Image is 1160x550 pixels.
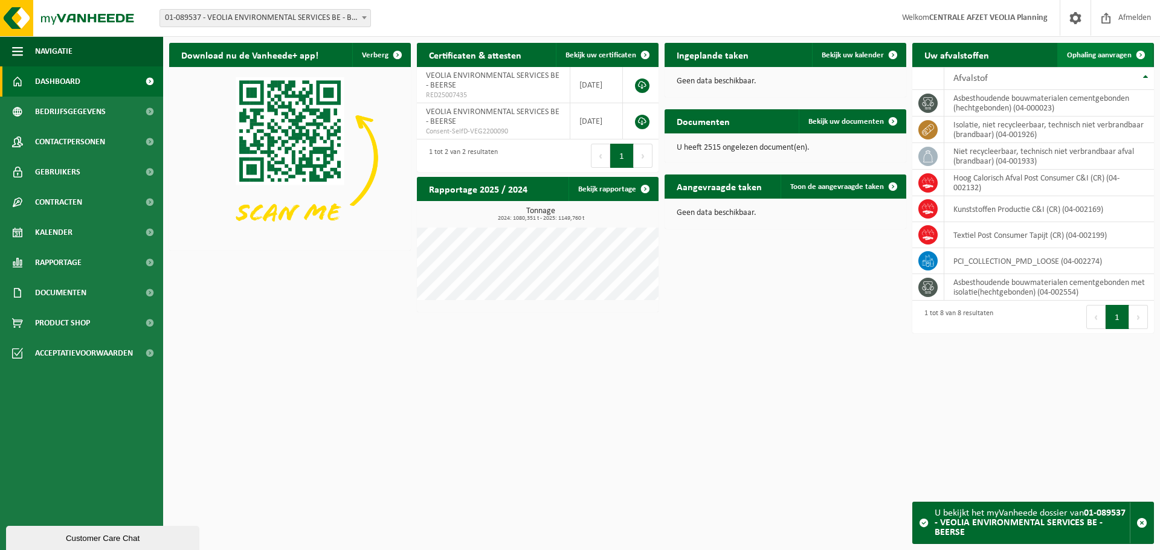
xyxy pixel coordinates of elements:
[677,209,894,217] p: Geen data beschikbaar.
[781,174,905,199] a: Toon de aangevraagde taken
[1057,43,1153,67] a: Ophaling aanvragen
[556,43,657,67] a: Bekijk uw certificaten
[808,118,884,126] span: Bekijk uw documenten
[35,278,86,308] span: Documenten
[160,10,370,27] span: 01-089537 - VEOLIA ENVIRONMENTAL SERVICES BE - BEERSE
[944,90,1154,117] td: asbesthoudende bouwmaterialen cementgebonden (hechtgebonden) (04-000023)
[790,183,884,191] span: Toon de aangevraagde taken
[362,51,388,59] span: Verberg
[953,74,988,83] span: Afvalstof
[822,51,884,59] span: Bekijk uw kalender
[944,143,1154,170] td: niet recycleerbaar, technisch niet verbrandbaar afval (brandbaar) (04-001933)
[677,144,894,152] p: U heeft 2515 ongelezen document(en).
[423,207,659,222] h3: Tonnage
[570,103,623,139] td: [DATE]
[35,127,105,157] span: Contactpersonen
[35,308,90,338] span: Product Shop
[35,217,72,248] span: Kalender
[665,174,774,198] h2: Aangevraagde taken
[929,13,1048,22] strong: CENTRALE AFZET VEOLIA Planning
[169,67,411,248] img: Download de VHEPlus App
[812,43,905,67] a: Bekijk uw kalender
[799,109,905,133] a: Bekijk uw documenten
[944,222,1154,248] td: Textiel Post Consumer Tapijt (CR) (04-002199)
[423,142,498,169] div: 1 tot 2 van 2 resultaten
[35,248,82,278] span: Rapportage
[944,196,1154,222] td: Kunststoffen Productie C&I (CR) (04-002169)
[35,338,133,368] span: Acceptatievoorwaarden
[565,51,636,59] span: Bekijk uw certificaten
[918,304,993,330] div: 1 tot 8 van 8 resultaten
[159,9,371,27] span: 01-089537 - VEOLIA ENVIRONMENTAL SERVICES BE - BEERSE
[35,97,106,127] span: Bedrijfsgegevens
[6,523,202,550] iframe: chat widget
[944,170,1154,196] td: Hoog Calorisch Afval Post Consumer C&I (CR) (04-002132)
[423,216,659,222] span: 2024: 1080,351 t - 2025: 1149,760 t
[912,43,1001,66] h2: Uw afvalstoffen
[944,117,1154,143] td: isolatie, niet recycleerbaar, technisch niet verbrandbaar (brandbaar) (04-001926)
[935,502,1130,543] div: U bekijkt het myVanheede dossier van
[634,144,652,168] button: Next
[426,107,559,126] span: VEOLIA ENVIRONMENTAL SERVICES BE - BEERSE
[35,66,80,97] span: Dashboard
[665,43,761,66] h2: Ingeplande taken
[944,274,1154,301] td: asbesthoudende bouwmaterialen cementgebonden met isolatie(hechtgebonden) (04-002554)
[35,187,82,217] span: Contracten
[35,157,80,187] span: Gebruikers
[352,43,410,67] button: Verberg
[935,508,1126,537] strong: 01-089537 - VEOLIA ENVIRONMENTAL SERVICES BE - BEERSE
[591,144,610,168] button: Previous
[677,77,894,86] p: Geen data beschikbaar.
[169,43,330,66] h2: Download nu de Vanheede+ app!
[426,91,561,100] span: RED25007435
[569,177,657,201] a: Bekijk rapportage
[417,177,540,200] h2: Rapportage 2025 / 2024
[1086,305,1106,329] button: Previous
[570,67,623,103] td: [DATE]
[417,43,533,66] h2: Certificaten & attesten
[35,36,72,66] span: Navigatie
[944,248,1154,274] td: PCI_COLLECTION_PMD_LOOSE (04-002274)
[1067,51,1132,59] span: Ophaling aanvragen
[1106,305,1129,329] button: 1
[426,71,559,90] span: VEOLIA ENVIRONMENTAL SERVICES BE - BEERSE
[1129,305,1148,329] button: Next
[610,144,634,168] button: 1
[665,109,742,133] h2: Documenten
[426,127,561,136] span: Consent-SelfD-VEG2200090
